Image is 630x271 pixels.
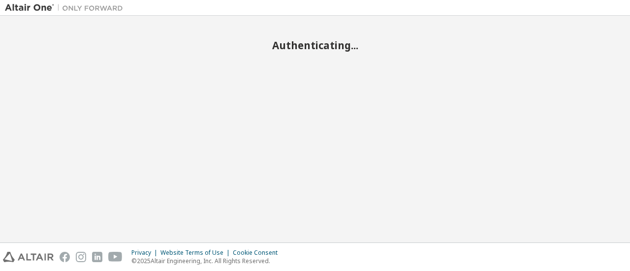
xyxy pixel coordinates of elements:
[160,249,233,257] div: Website Terms of Use
[76,252,86,262] img: instagram.svg
[131,249,160,257] div: Privacy
[5,39,625,52] h2: Authenticating...
[3,252,54,262] img: altair_logo.svg
[108,252,123,262] img: youtube.svg
[233,249,283,257] div: Cookie Consent
[60,252,70,262] img: facebook.svg
[92,252,102,262] img: linkedin.svg
[5,3,128,13] img: Altair One
[131,257,283,265] p: © 2025 Altair Engineering, Inc. All Rights Reserved.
